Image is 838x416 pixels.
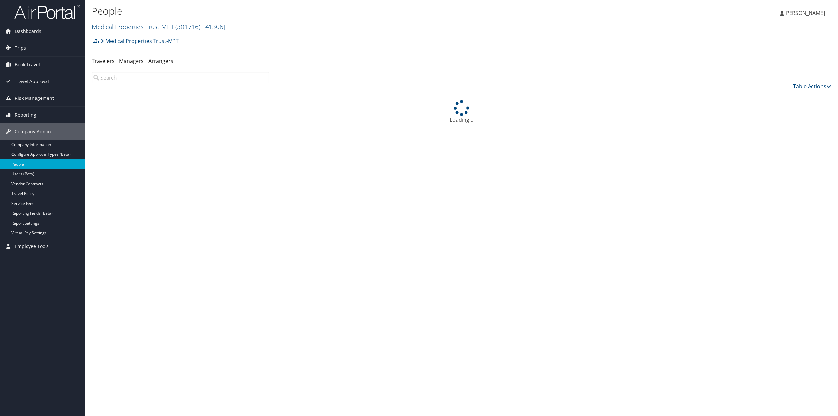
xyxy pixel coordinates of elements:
span: [PERSON_NAME] [784,9,825,17]
span: , [ 41306 ] [200,22,225,31]
a: Table Actions [793,83,831,90]
a: Managers [119,57,144,64]
a: [PERSON_NAME] [780,3,831,23]
a: Medical Properties Trust-MPT [101,34,179,47]
input: Search [92,72,269,83]
span: Reporting [15,107,36,123]
span: Travel Approval [15,73,49,90]
span: Book Travel [15,57,40,73]
a: Arrangers [148,57,173,64]
span: Risk Management [15,90,54,106]
a: Travelers [92,57,115,64]
span: Company Admin [15,123,51,140]
div: Loading... [92,100,831,124]
span: Trips [15,40,26,56]
span: Employee Tools [15,238,49,255]
h1: People [92,4,585,18]
a: Medical Properties Trust-MPT [92,22,225,31]
span: ( 301716 ) [175,22,200,31]
img: airportal-logo.png [14,4,80,20]
span: Dashboards [15,23,41,40]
